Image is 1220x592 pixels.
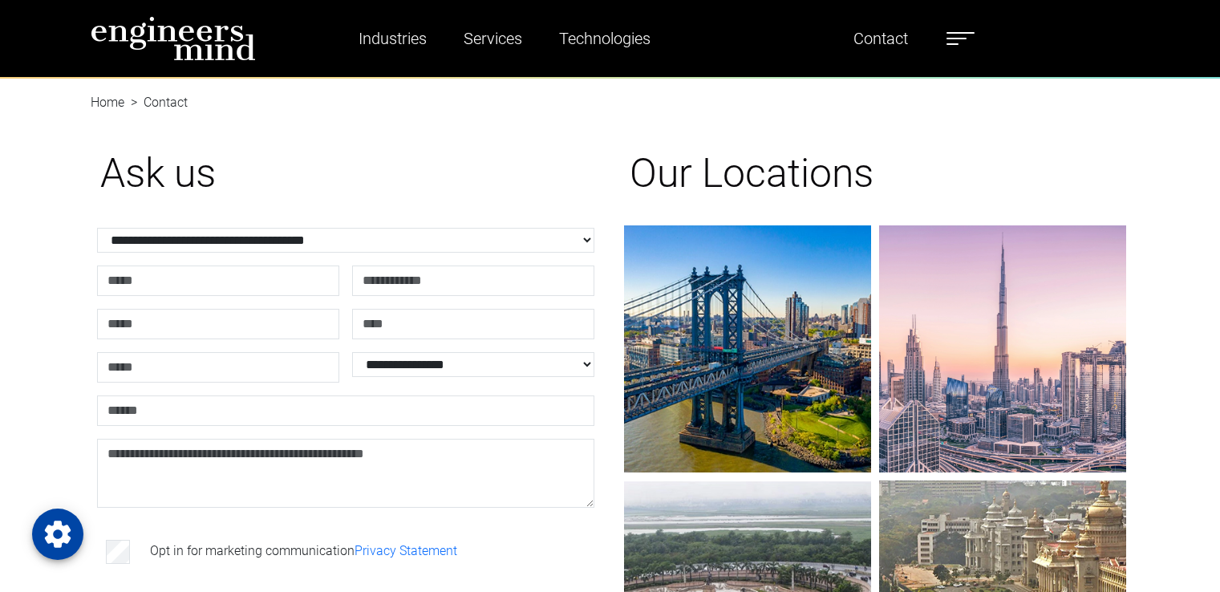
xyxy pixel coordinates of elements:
a: Home [91,95,124,110]
img: gif [624,225,871,472]
a: Services [457,20,529,57]
a: Privacy Statement [355,543,457,558]
li: Contact [124,93,188,112]
img: gif [879,225,1126,472]
a: Contact [847,20,914,57]
label: Opt in for marketing communication [150,541,457,561]
h1: Ask us [100,149,591,197]
a: Industries [352,20,433,57]
nav: breadcrumb [91,77,1130,96]
h1: Our Locations [630,149,1121,197]
a: Technologies [553,20,657,57]
img: logo [91,16,256,61]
